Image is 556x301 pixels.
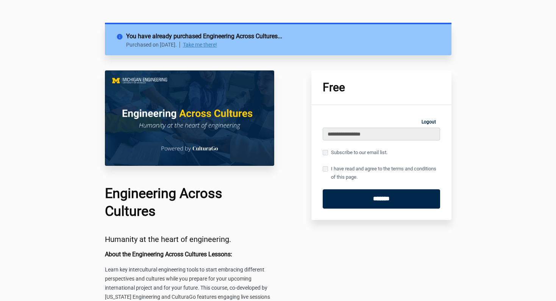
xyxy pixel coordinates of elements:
b: About the Engineering Across Cultures Lessons: [105,251,232,258]
i: info [116,32,126,39]
label: Subscribe to our email list. [323,148,387,157]
a: Logout [417,116,440,128]
h1: Engineering Across Cultures [105,185,275,220]
label: I have read and agree to the terms and conditions of this page. [323,165,440,181]
p: Purchased on [DATE]. [126,42,180,48]
img: 02d04e1-0800-2025-a72d-d03204e05687_Course_Main_Image.png [105,70,275,166]
input: I have read and agree to the terms and conditions of this page. [323,166,328,172]
span: Humanity at the heart of engineering. [105,235,231,244]
input: Subscribe to our email list. [323,150,328,155]
a: Take me there! [183,42,217,48]
h2: You have already purchased Engineering Across Cultures... [126,32,440,41]
h1: Free [323,82,440,93]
